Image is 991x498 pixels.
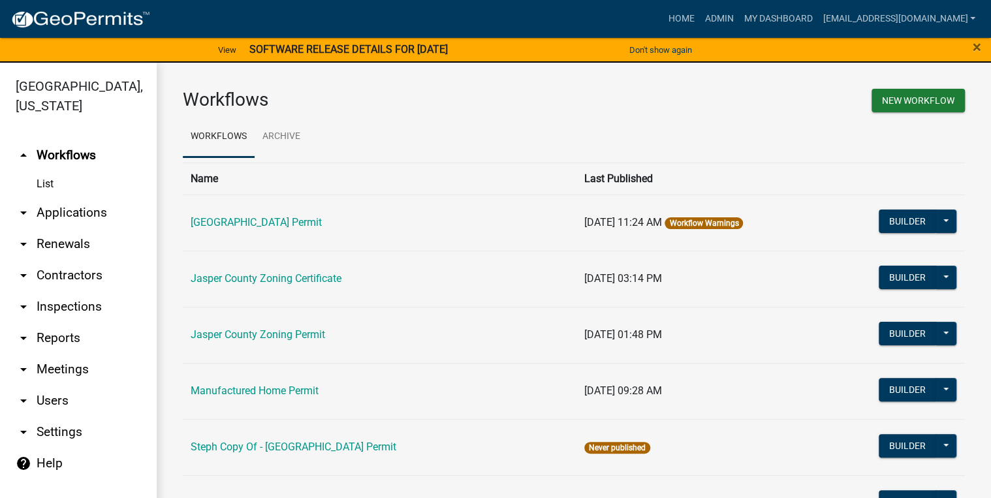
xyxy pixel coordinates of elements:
i: arrow_drop_down [16,362,31,377]
button: Builder [879,322,936,345]
button: Builder [879,434,936,458]
a: View [213,39,242,61]
i: arrow_drop_down [16,236,31,252]
button: Builder [879,266,936,289]
a: Jasper County Zoning Permit [191,328,325,341]
i: arrow_drop_down [16,299,31,315]
i: arrow_drop_down [16,205,31,221]
a: Jasper County Zoning Certificate [191,272,341,285]
th: Name [183,163,576,195]
a: Archive [255,116,308,158]
span: [DATE] 11:24 AM [584,216,662,228]
a: Admin [699,7,738,31]
a: [EMAIL_ADDRESS][DOMAIN_NAME] [817,7,981,31]
th: Last Published [576,163,828,195]
a: Home [663,7,699,31]
span: × [973,38,981,56]
span: [DATE] 03:14 PM [584,272,662,285]
a: Workflow Warnings [669,219,738,228]
i: arrow_drop_down [16,393,31,409]
button: Builder [879,210,936,233]
button: Builder [879,378,936,401]
span: [DATE] 01:48 PM [584,328,662,341]
span: [DATE] 09:28 AM [584,384,662,397]
button: New Workflow [872,89,965,112]
span: Never published [584,442,650,454]
a: Workflows [183,116,255,158]
button: Close [973,39,981,55]
button: Don't show again [624,39,697,61]
a: Manufactured Home Permit [191,384,319,397]
i: arrow_drop_up [16,148,31,163]
i: arrow_drop_down [16,330,31,346]
a: Steph Copy Of - [GEOGRAPHIC_DATA] Permit [191,441,396,453]
strong: SOFTWARE RELEASE DETAILS FOR [DATE] [249,43,448,55]
h3: Workflows [183,89,564,111]
i: arrow_drop_down [16,424,31,440]
i: help [16,456,31,471]
a: [GEOGRAPHIC_DATA] Permit [191,216,322,228]
a: My Dashboard [738,7,817,31]
i: arrow_drop_down [16,268,31,283]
